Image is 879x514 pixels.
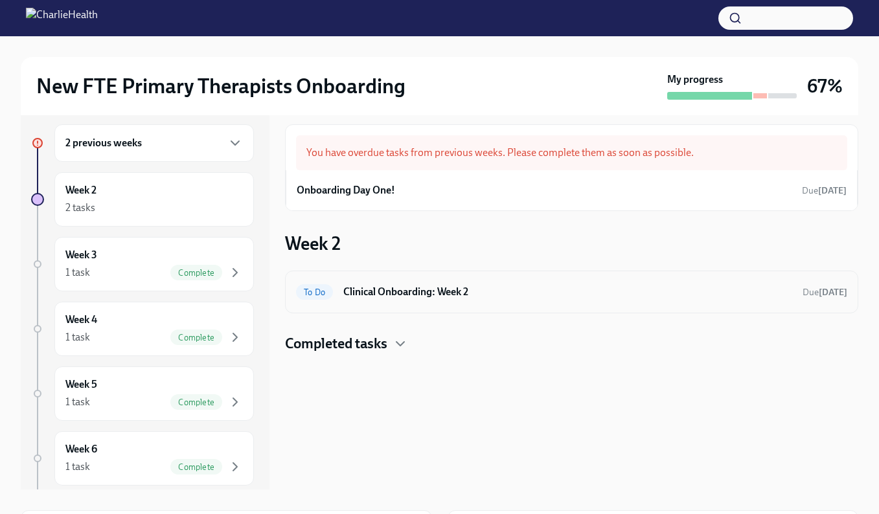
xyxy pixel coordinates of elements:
a: Week 61 taskComplete [31,431,254,486]
strong: [DATE] [818,185,847,196]
strong: My progress [667,73,723,87]
h6: Week 3 [65,248,97,262]
span: Complete [170,268,222,278]
a: Week 41 taskComplete [31,302,254,356]
strong: [DATE] [819,287,847,298]
a: Week 31 taskComplete [31,237,254,291]
div: 2 previous weeks [54,124,254,162]
div: 1 task [65,395,90,409]
h6: 2 previous weeks [65,136,142,150]
span: Due [802,185,847,196]
span: Complete [170,333,222,342]
div: Completed tasks [285,334,858,353]
h6: Week 6 [65,442,97,456]
h2: New FTE Primary Therapists Onboarding [36,73,405,99]
div: 2 tasks [65,201,95,215]
a: Week 22 tasks [31,172,254,227]
h6: Week 4 [65,313,97,327]
span: October 18th, 2025 10:00 [803,286,847,298]
span: To Do [296,287,333,297]
h4: Completed tasks [285,334,387,353]
h6: Onboarding Day One! [297,183,395,197]
h6: Clinical Onboarding: Week 2 [343,285,792,299]
h6: Week 5 [65,377,97,392]
span: October 8th, 2025 10:00 [802,184,847,197]
h3: Week 2 [285,232,341,255]
img: CharlieHealth [26,8,98,28]
a: Onboarding Day One!Due[DATE] [297,181,847,200]
a: To DoClinical Onboarding: Week 2Due[DATE] [296,282,847,302]
div: You have overdue tasks from previous weeks. Please complete them as soon as possible. [296,135,847,170]
h6: Week 2 [65,183,97,197]
span: Complete [170,397,222,407]
div: 1 task [65,265,90,280]
span: Due [803,287,847,298]
h3: 67% [807,74,843,98]
a: Week 51 taskComplete [31,366,254,421]
div: 1 task [65,460,90,474]
span: Complete [170,462,222,472]
div: 1 task [65,330,90,344]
